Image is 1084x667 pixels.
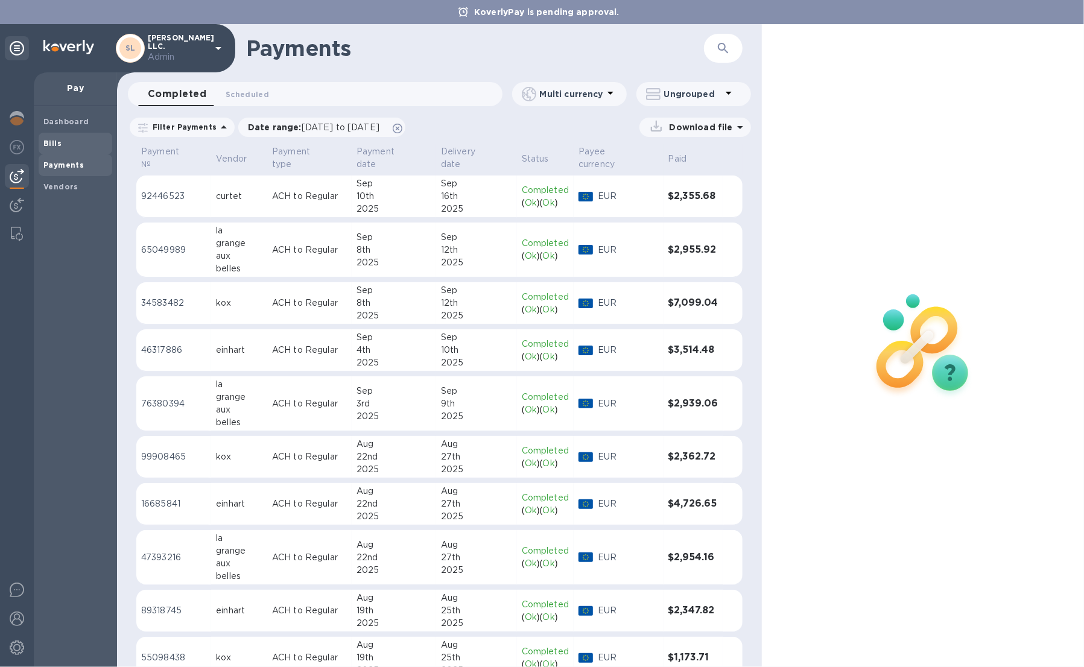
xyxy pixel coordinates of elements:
div: Aug [357,639,431,651]
p: ACH to Regular [272,551,347,564]
div: Aug [441,485,512,498]
div: 19th [357,651,431,664]
div: 16th [441,190,512,203]
div: grange [216,237,262,250]
p: 55098438 [141,651,206,664]
div: 9th [441,397,512,410]
p: Ok [543,457,555,470]
p: 76380394 [141,397,206,410]
p: EUR [598,651,659,664]
div: 2025 [357,564,431,577]
div: belles [216,570,262,583]
div: ( ) ( ) [522,403,569,416]
p: ACH to Regular [272,450,347,463]
p: 99908465 [141,450,206,463]
span: Payment type [272,145,347,171]
p: Payment date [357,145,416,171]
p: KoverlyPay is pending approval. [468,6,626,18]
div: 27th [441,551,512,564]
span: Vendor [216,153,262,165]
div: ( ) ( ) [522,350,569,363]
b: Vendors [43,182,78,191]
div: Sep [357,385,431,397]
div: 2025 [441,203,512,215]
p: Ok [525,197,537,209]
div: kox [216,651,262,664]
div: ( ) ( ) [522,250,569,262]
div: Aug [357,592,431,604]
p: Filter Payments [148,122,217,132]
p: Ok [525,250,537,262]
p: Completed [522,391,569,403]
span: Completed [148,86,206,103]
div: 22nd [357,450,431,463]
h3: $3,514.48 [668,344,718,356]
p: Completed [522,338,569,350]
p: EUR [598,344,659,356]
div: ( ) ( ) [522,557,569,570]
img: Foreign exchange [10,140,24,154]
div: aux [216,403,262,416]
div: Sep [441,231,512,244]
div: 19th [357,604,431,617]
p: Completed [522,598,569,611]
p: 16685841 [141,498,206,510]
div: grange [216,391,262,403]
b: Bills [43,139,62,148]
div: 12th [441,297,512,309]
span: [DATE] to [DATE] [302,122,379,132]
p: EUR [598,604,659,617]
p: ACH to Regular [272,297,347,309]
div: kox [216,297,262,309]
div: Sep [357,177,431,190]
p: ACH to Regular [272,244,347,256]
div: Sep [441,331,512,344]
div: 2025 [441,510,512,523]
span: Payee currency [578,145,659,171]
p: Date range : [248,121,385,133]
p: Multi currency [540,88,603,100]
p: EUR [598,498,659,510]
div: 2025 [441,564,512,577]
div: Sep [357,231,431,244]
h3: $2,954.16 [668,552,718,563]
div: Aug [441,592,512,604]
div: la [216,224,262,237]
div: 3rd [357,397,431,410]
p: 46317886 [141,344,206,356]
div: einhart [216,604,262,617]
p: EUR [598,190,659,203]
p: Payment № [141,145,191,171]
div: grange [216,545,262,557]
div: 27th [441,450,512,463]
div: 22nd [357,551,431,564]
div: ( ) ( ) [522,457,569,470]
p: ACH to Regular [272,344,347,356]
div: 25th [441,651,512,664]
p: Ok [525,611,537,624]
div: 12th [441,244,512,256]
p: EUR [598,397,659,410]
p: Ungrouped [664,88,721,100]
div: 2025 [441,356,512,369]
p: Ok [543,403,555,416]
div: Sep [357,331,431,344]
p: Ok [525,504,537,517]
img: Logo [43,40,94,54]
p: Ok [543,250,555,262]
p: Delivery date [441,145,496,171]
div: 2025 [441,463,512,476]
div: aux [216,250,262,262]
p: 34583482 [141,297,206,309]
div: 22nd [357,498,431,510]
span: Status [522,153,565,165]
div: Sep [441,284,512,297]
div: ( ) ( ) [522,611,569,624]
div: ( ) ( ) [522,303,569,316]
h3: $2,347.82 [668,605,718,616]
p: ACH to Regular [272,651,347,664]
p: Ok [543,504,555,517]
div: 2025 [357,256,431,269]
p: ACH to Regular [272,397,347,410]
p: Status [522,153,549,165]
